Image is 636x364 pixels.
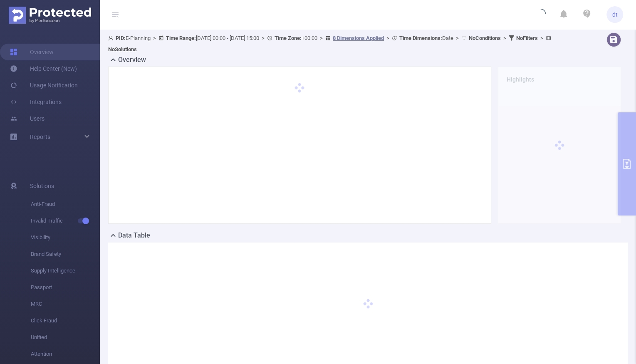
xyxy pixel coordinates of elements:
[31,213,100,229] span: Invalid Traffic
[108,35,116,41] i: icon: user
[9,7,91,24] img: Protected Media
[10,110,45,127] a: Users
[612,6,618,23] span: dt
[31,346,100,362] span: Attention
[31,196,100,213] span: Anti-Fraud
[30,134,50,140] span: Reports
[108,46,137,52] b: No Solutions
[536,9,546,20] i: icon: loading
[31,296,100,312] span: MRC
[151,35,158,41] span: >
[118,230,150,240] h2: Data Table
[31,329,100,346] span: Unified
[10,44,54,60] a: Overview
[31,279,100,296] span: Passport
[275,35,302,41] b: Time Zone:
[399,35,442,41] b: Time Dimensions :
[30,178,54,194] span: Solutions
[31,229,100,246] span: Visibility
[10,94,62,110] a: Integrations
[108,35,553,52] span: E-Planning [DATE] 00:00 - [DATE] 15:00 +00:00
[10,77,78,94] a: Usage Notification
[31,262,100,279] span: Supply Intelligence
[10,60,77,77] a: Help Center (New)
[317,35,325,41] span: >
[118,55,146,65] h2: Overview
[259,35,267,41] span: >
[31,246,100,262] span: Brand Safety
[453,35,461,41] span: >
[516,35,538,41] b: No Filters
[31,312,100,329] span: Click Fraud
[538,35,546,41] span: >
[469,35,501,41] b: No Conditions
[116,35,126,41] b: PID:
[384,35,392,41] span: >
[333,35,384,41] u: 8 Dimensions Applied
[501,35,509,41] span: >
[30,129,50,145] a: Reports
[166,35,196,41] b: Time Range:
[399,35,453,41] span: Date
